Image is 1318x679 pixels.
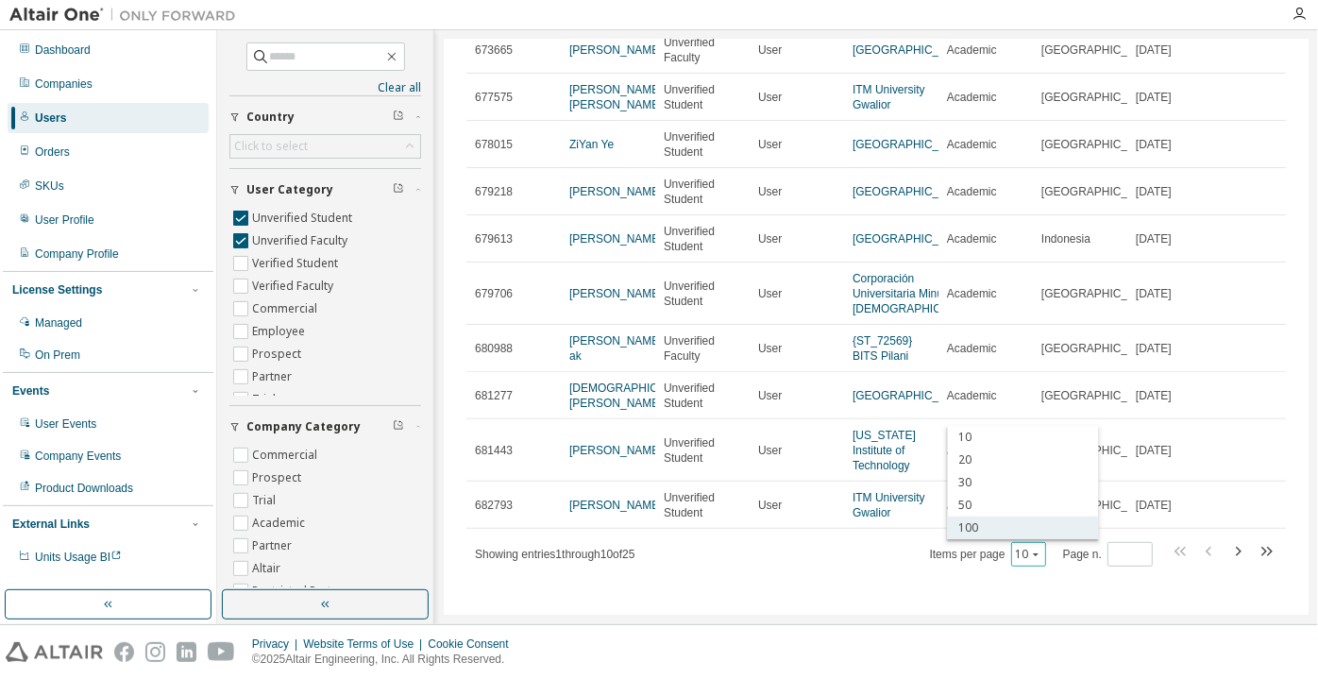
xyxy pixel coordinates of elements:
[1136,443,1172,458] span: [DATE]
[947,231,997,246] span: Academic
[569,287,663,300] a: [PERSON_NAME]
[475,137,513,152] span: 678015
[6,642,103,662] img: altair_logo.svg
[853,389,971,402] a: [GEOGRAPHIC_DATA]
[35,144,70,160] div: Orders
[569,444,663,457] a: [PERSON_NAME]
[252,512,309,535] label: Academic
[569,499,663,512] a: [PERSON_NAME]
[177,642,196,662] img: linkedin.svg
[229,406,421,448] button: Company Category
[35,551,122,564] span: Units Usage BI
[853,83,925,111] a: ITM University Gwalior
[758,231,782,246] span: User
[1136,341,1172,356] span: [DATE]
[853,429,916,472] a: [US_STATE] Institute of Technology
[1041,42,1159,58] span: [GEOGRAPHIC_DATA]
[758,184,782,199] span: User
[475,231,513,246] span: 679613
[1041,341,1159,356] span: [GEOGRAPHIC_DATA]
[246,110,295,125] span: Country
[303,637,428,652] div: Website Terms of Use
[948,426,1099,449] div: 10
[947,388,997,403] span: Academic
[569,334,663,363] a: [PERSON_NAME] ak
[1136,498,1172,513] span: [DATE]
[853,43,971,57] a: [GEOGRAPHIC_DATA]
[1041,286,1159,301] span: [GEOGRAPHIC_DATA]
[252,365,296,388] label: Partner
[947,286,997,301] span: Academic
[1041,498,1159,513] span: [GEOGRAPHIC_DATA]
[758,286,782,301] span: User
[246,419,361,434] span: Company Category
[853,232,971,246] a: [GEOGRAPHIC_DATA]
[853,272,979,315] a: Corporación Universitaria Minuto de [DEMOGRAPHIC_DATA]
[475,341,513,356] span: 680988
[35,416,96,432] div: User Events
[947,341,997,356] span: Academic
[569,232,663,246] a: [PERSON_NAME]
[35,481,133,496] div: Product Downloads
[252,297,321,320] label: Commercial
[947,90,997,105] span: Academic
[252,489,279,512] label: Trial
[1041,184,1159,199] span: [GEOGRAPHIC_DATA]
[229,80,421,95] a: Clear all
[758,137,782,152] span: User
[475,42,513,58] span: 673665
[664,381,741,411] span: Unverified Student
[393,182,404,197] span: Clear filter
[252,252,342,275] label: Verified Student
[252,343,305,365] label: Prospect
[664,279,741,309] span: Unverified Student
[569,43,663,57] a: [PERSON_NAME]
[252,652,520,668] p: © 2025 Altair Engineering, Inc. All Rights Reserved.
[229,96,421,138] button: Country
[930,542,1046,567] span: Items per page
[1016,547,1041,562] button: 10
[475,443,513,458] span: 681443
[853,185,971,198] a: [GEOGRAPHIC_DATA]
[234,139,308,154] div: Click to select
[230,135,420,158] div: Click to select
[252,557,284,580] label: Altair
[35,212,94,228] div: User Profile
[35,315,82,331] div: Managed
[1136,388,1172,403] span: [DATE]
[948,517,1099,539] div: 100
[208,642,235,662] img: youtube.svg
[252,535,296,557] label: Partner
[948,494,1099,517] div: 50
[252,207,356,229] label: Unverified Student
[1063,542,1153,567] span: Page n.
[758,341,782,356] span: User
[1136,184,1172,199] span: [DATE]
[664,129,741,160] span: Unverified Student
[35,76,93,92] div: Companies
[853,334,912,363] a: {ST_72569} BITS Pilani
[12,282,102,297] div: License Settings
[475,90,513,105] span: 677575
[252,467,305,489] label: Prospect
[1041,137,1159,152] span: [GEOGRAPHIC_DATA]
[252,229,351,252] label: Unverified Faculty
[393,419,404,434] span: Clear filter
[252,388,279,411] label: Trial
[35,246,119,262] div: Company Profile
[1041,231,1090,246] span: Indonesia
[758,443,782,458] span: User
[1136,231,1172,246] span: [DATE]
[664,35,741,65] span: Unverified Faculty
[475,286,513,301] span: 679706
[252,320,309,343] label: Employee
[9,6,245,25] img: Altair One
[35,449,121,464] div: Company Events
[1041,90,1159,105] span: [GEOGRAPHIC_DATA]
[853,491,925,519] a: ITM University Gwalior
[145,642,165,662] img: instagram.svg
[569,382,696,410] a: [DEMOGRAPHIC_DATA][PERSON_NAME]
[12,517,90,532] div: External Links
[1136,137,1172,152] span: [DATE]
[1136,286,1172,301] span: [DATE]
